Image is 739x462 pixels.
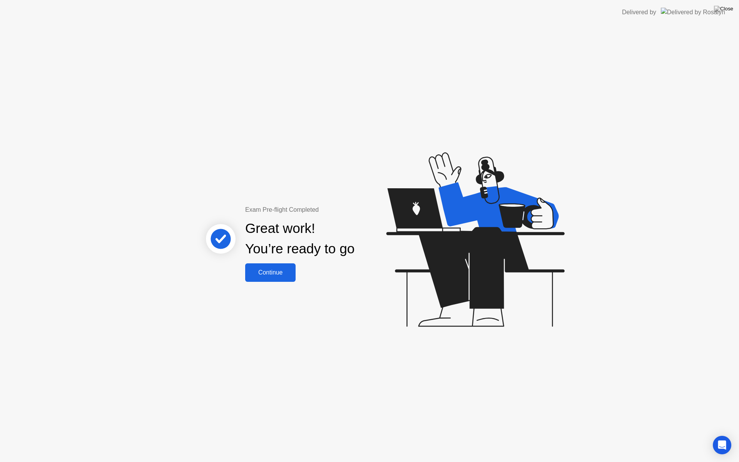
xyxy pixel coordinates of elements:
div: Exam Pre-flight Completed [245,205,404,214]
img: Delivered by Rosalyn [661,8,725,17]
div: Continue [247,269,293,276]
div: Delivered by [622,8,656,17]
div: Open Intercom Messenger [713,436,731,454]
div: Great work! You’re ready to go [245,218,354,259]
button: Continue [245,263,296,282]
img: Close [714,6,733,12]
